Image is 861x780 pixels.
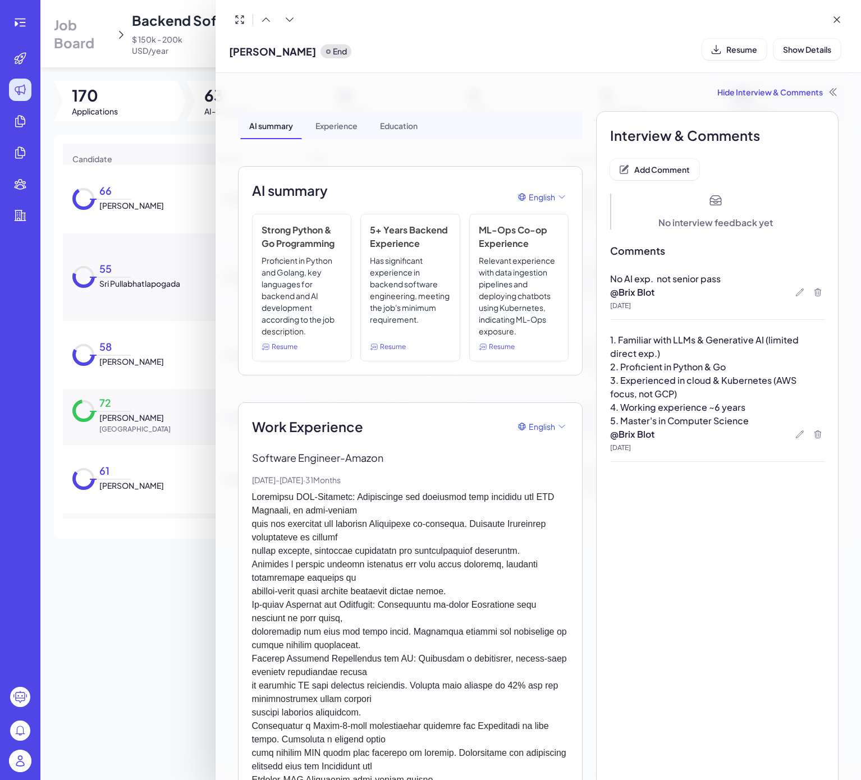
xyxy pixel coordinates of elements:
[610,361,726,373] span: 2. Proficient in Python & Go
[272,342,297,352] span: Resume
[370,255,451,337] p: Has significant experience in backend software engineering, meeting the job's minimum requirement.
[610,401,745,413] span: 4. Working experience ~6 years
[529,421,555,433] span: English
[489,342,515,352] span: Resume
[238,86,839,98] div: Hide Interview & Comments
[529,191,555,203] span: English
[773,39,841,60] button: Show Details
[610,374,798,400] span: 3. Experienced in cloud & Kubernetes (AWS focus, not GCP)
[252,180,328,200] h2: AI summary
[333,45,347,57] p: End
[240,111,302,139] div: AI summary
[610,428,825,441] p: @ Brix Blot
[610,125,825,145] span: Interview & Comments
[306,111,367,139] div: Experience
[634,164,690,175] span: Add Comment
[610,415,749,426] span: 5. Master's in Computer Science
[262,223,342,250] h3: Strong Python & Go Programming
[610,443,825,452] p: [DATE]
[658,216,773,230] div: No interview feedback yet
[380,342,406,352] span: Resume
[252,416,363,437] span: Work Experience
[610,243,825,259] span: Comments
[610,273,721,285] span: No AI exp. not senior pass
[252,474,569,486] p: [DATE] - [DATE] · 31 Months
[262,255,342,337] p: Proficient in Python and Golang, key languages for backend and AI development according to the jo...
[610,301,825,310] p: [DATE]
[252,450,569,465] p: Software Engineer - Amazon
[479,223,560,250] h3: ML-Ops Co-op Experience
[610,334,800,359] span: 1. Familiar with LLMs & Generative AI (limited direct exp.)
[370,223,451,250] h3: 5+ Years Backend Experience
[610,159,699,180] button: Add Comment
[229,44,316,59] span: [PERSON_NAME]
[783,44,831,54] span: Show Details
[479,255,560,337] p: Relevant experience with data ingestion pipelines and deploying chatbots using Kubernetes, indica...
[610,286,825,299] p: @ Brix Blot
[702,39,767,60] button: Resume
[726,44,757,54] span: Resume
[371,111,427,139] div: Education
